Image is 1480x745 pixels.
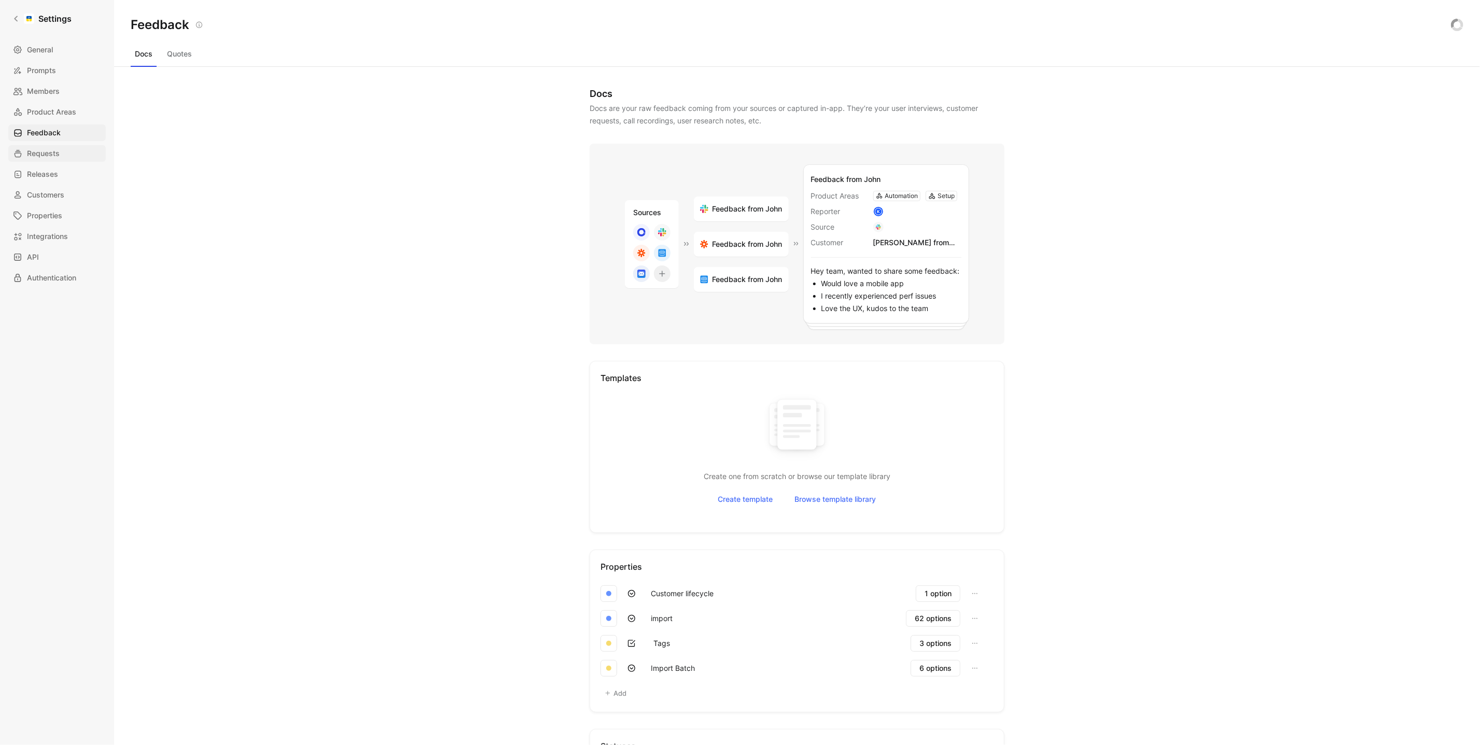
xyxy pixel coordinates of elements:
[885,191,918,201] div: Automation
[761,392,833,462] img: template illustration
[915,612,952,625] span: 62 options
[163,46,196,62] button: Quotes
[811,205,869,218] span: Reporter
[911,660,960,677] button: 6 options
[131,46,157,62] button: Docs
[919,637,952,650] span: 3 options
[873,236,961,249] div: [PERSON_NAME] from
[601,470,994,483] p: Create one from scratch or browse our template library
[713,273,783,286] span: Feedback from John
[8,228,106,245] a: Integrations
[8,207,106,224] a: Properties
[786,491,885,508] button: Browse template library
[8,187,106,203] a: Customers
[875,208,882,215] div: K
[8,249,106,265] a: API
[906,610,960,627] button: 62 options
[27,44,53,56] span: General
[27,147,60,160] span: Requests
[27,168,58,180] span: Releases
[8,83,106,100] a: Members
[646,660,700,677] button: Import Batch
[911,635,960,652] button: 3 options
[938,191,955,201] div: Setup
[131,17,189,33] h2: Feedback
[38,12,72,25] h1: Settings
[590,102,1004,127] div: Docs are your raw feedback coming from your sources or captured in-app. They’re your user intervi...
[811,221,869,233] span: Source
[8,104,106,120] a: Product Areas
[713,238,783,250] span: Feedback from John
[925,587,952,600] span: 1 option
[8,145,106,162] a: Requests
[601,686,631,700] button: Add
[27,189,64,201] span: Customers
[8,270,106,286] a: Authentication
[8,166,106,182] a: Releases
[27,106,76,118] span: Product Areas
[709,491,782,508] button: Create template
[811,190,869,202] span: Product Areas
[601,372,994,384] div: Templates
[811,257,961,315] div: Hey team, wanted to share some feedback:
[601,560,994,573] div: Properties
[646,610,677,627] button: import
[811,236,869,249] span: Customer
[27,126,61,139] span: Feedback
[646,585,718,602] button: Customer lifecycle
[27,85,60,97] span: Members
[821,302,961,315] li: Love the UX, kudos to the team
[821,277,961,290] li: Would love a mobile app
[795,493,876,505] span: Browse template library
[646,635,677,652] button: Tags
[633,208,661,217] span: Sources
[590,88,1004,100] div: Docs
[811,175,881,184] span: Feedback from John
[718,493,773,505] span: Create template
[27,251,39,263] span: API
[27,64,56,77] span: Prompts
[27,209,62,222] span: Properties
[27,230,68,243] span: Integrations
[919,662,952,674] span: 6 options
[821,290,961,302] li: I recently experienced perf issues
[916,585,960,602] button: 1 option
[8,62,106,79] a: Prompts
[8,124,106,141] a: Feedback
[27,272,76,284] span: Authentication
[8,41,106,58] a: General
[713,203,783,215] span: Feedback from John
[8,8,76,29] a: Settings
